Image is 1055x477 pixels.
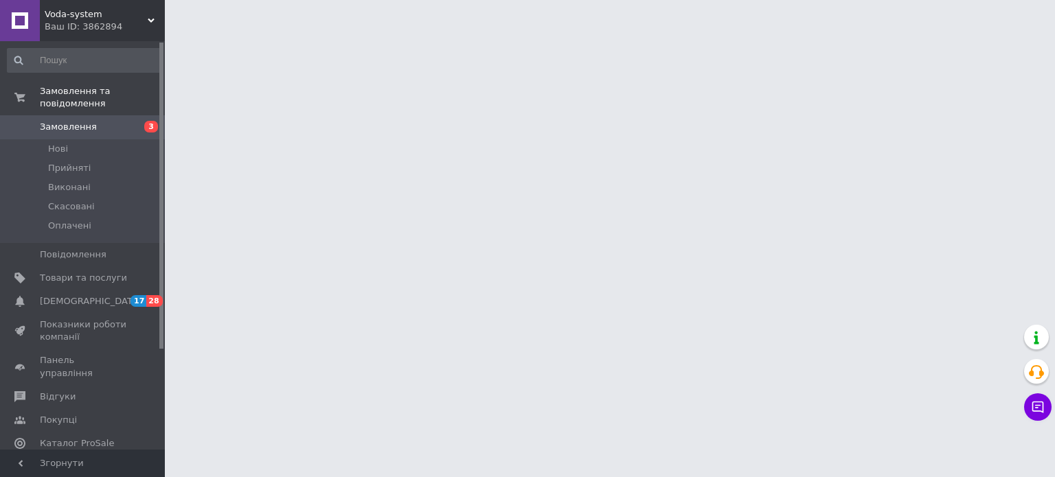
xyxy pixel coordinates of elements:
[48,220,91,232] span: Оплачені
[40,272,127,284] span: Товари та послуги
[131,295,146,307] span: 17
[40,437,114,450] span: Каталог ProSale
[48,181,91,194] span: Виконані
[40,354,127,379] span: Панель управління
[48,143,68,155] span: Нові
[40,295,141,307] span: [DEMOGRAPHIC_DATA]
[48,200,95,213] span: Скасовані
[48,162,91,174] span: Прийняті
[146,295,162,307] span: 28
[7,48,162,73] input: Пошук
[40,318,127,343] span: Показники роботи компанії
[40,414,77,426] span: Покупці
[40,85,165,110] span: Замовлення та повідомлення
[40,391,76,403] span: Відгуки
[45,8,148,21] span: Voda-system
[1024,393,1052,421] button: Чат з покупцем
[45,21,165,33] div: Ваш ID: 3862894
[40,248,106,261] span: Повідомлення
[40,121,97,133] span: Замовлення
[144,121,158,132] span: 3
